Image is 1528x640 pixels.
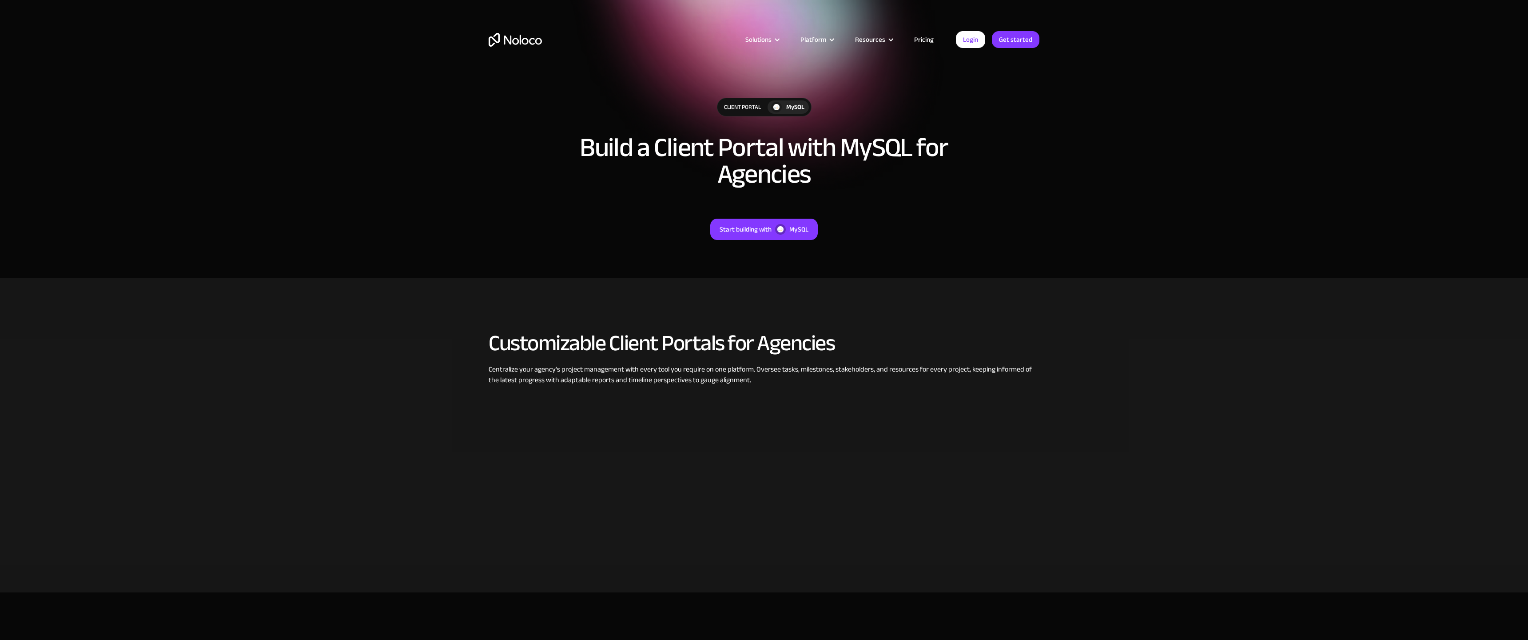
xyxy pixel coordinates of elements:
[745,34,772,45] div: Solutions
[734,34,789,45] div: Solutions
[717,98,768,116] div: Client Portal
[789,34,844,45] div: Platform
[489,364,1039,385] div: Centralize your agency's project management with every tool you require on one platform. Oversee ...
[844,34,903,45] div: Resources
[564,134,964,188] h1: Build a Client Portal with MySQL for Agencies
[903,34,945,45] a: Pricing
[956,31,985,48] a: Login
[489,33,542,47] a: home
[489,331,1039,355] h2: Customizable Client Portals for Agencies
[720,224,772,235] div: Start building with
[786,102,804,112] div: MySQL
[710,219,818,240] a: Start building withMySQL
[992,31,1039,48] a: Get started
[789,224,808,235] div: MySQL
[855,34,885,45] div: Resources
[800,34,826,45] div: Platform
